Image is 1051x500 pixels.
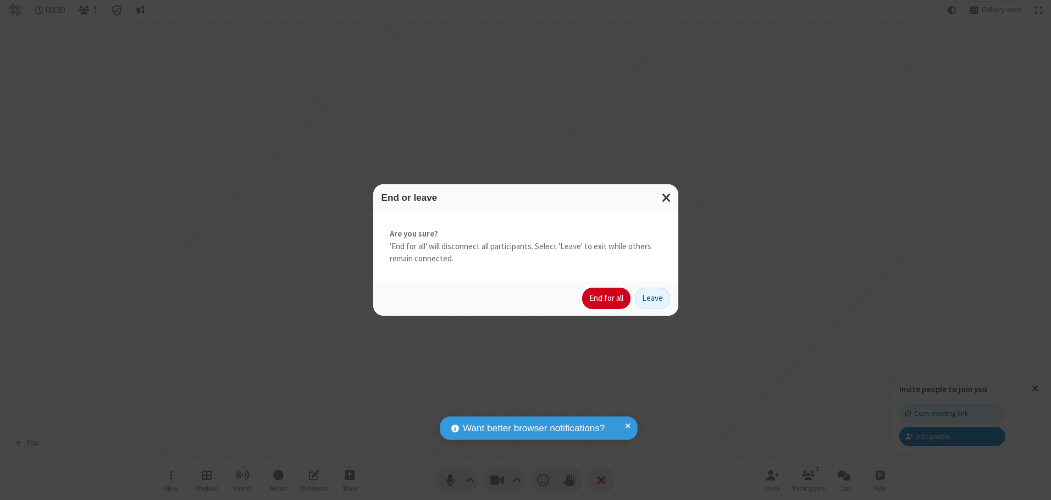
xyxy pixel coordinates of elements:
strong: Are you sure? [390,228,662,240]
button: Close modal [655,184,678,211]
h3: End or leave [381,193,670,203]
button: Leave [635,288,670,310]
div: 'End for all' will disconnect all participants. Select 'Leave' to exit while others remain connec... [373,211,678,282]
button: End for all [582,288,630,310]
span: Want better browser notifications? [463,421,605,436]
